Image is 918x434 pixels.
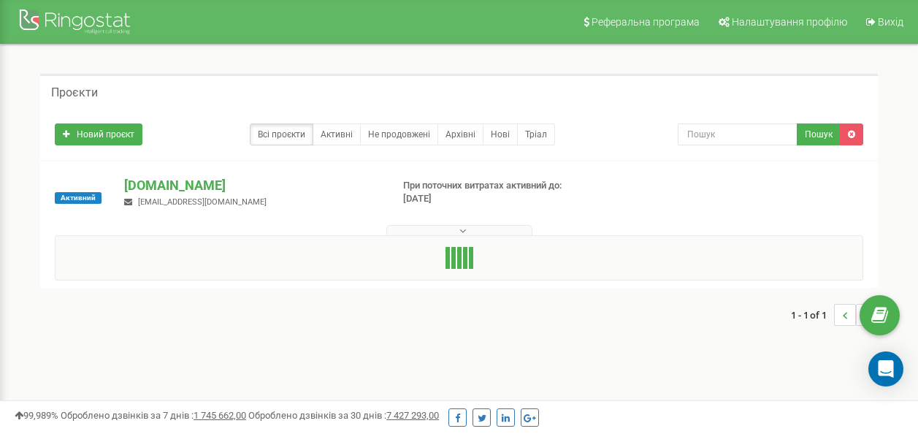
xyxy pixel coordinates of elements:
a: Новий проєкт [55,123,142,145]
span: Оброблено дзвінків за 30 днів : [248,410,439,421]
a: Нові [483,123,518,145]
a: Активні [313,123,361,145]
nav: ... [791,289,878,340]
h5: Проєкти [51,86,98,99]
input: Пошук [678,123,797,145]
span: 1 - 1 of 1 [791,304,834,326]
span: Налаштування профілю [732,16,847,28]
a: Тріал [517,123,555,145]
a: Не продовжені [360,123,438,145]
span: Активний [55,192,102,204]
p: [DOMAIN_NAME] [124,176,379,195]
span: Оброблено дзвінків за 7 днів : [61,410,246,421]
a: Всі проєкти [250,123,313,145]
button: Пошук [797,123,841,145]
span: Реферальна програма [592,16,700,28]
span: 99,989% [15,410,58,421]
u: 7 427 293,00 [386,410,439,421]
span: [EMAIL_ADDRESS][DOMAIN_NAME] [138,197,267,207]
p: При поточних витратах активний до: [DATE] [403,179,589,206]
span: Вихід [878,16,903,28]
u: 1 745 662,00 [194,410,246,421]
a: Архівні [437,123,483,145]
div: Open Intercom Messenger [868,351,903,387]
